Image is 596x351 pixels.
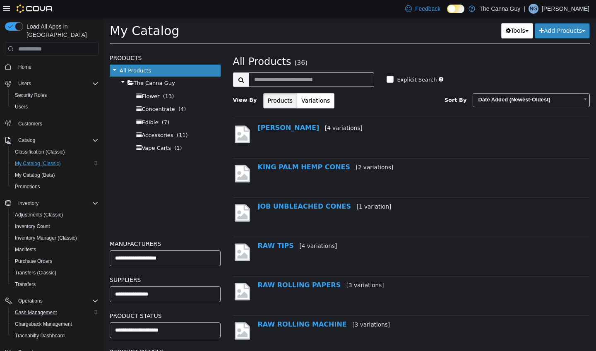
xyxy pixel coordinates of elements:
[15,296,46,306] button: Operations
[8,232,102,244] button: Inventory Manager (Classic)
[6,221,117,231] h5: Manufacturers
[524,4,525,14] p: |
[38,127,67,134] span: Vape Carts
[58,102,66,108] span: (7)
[12,279,99,289] span: Transfers
[12,331,99,341] span: Traceabilty Dashboard
[12,308,99,317] span: Cash Management
[12,256,99,266] span: Purchase Orders
[154,264,281,272] a: RAW ROLLING PAPERS[3 variations]
[6,293,117,303] h5: Product Status
[15,118,99,129] span: Customers
[73,115,84,121] span: (11)
[12,221,99,231] span: Inventory Count
[8,279,102,290] button: Transfers
[130,146,148,166] img: missing-image.png
[369,76,486,90] a: Date Added (Newest-Oldest)
[398,6,430,21] button: Tools
[12,268,99,278] span: Transfers (Classic)
[15,246,36,253] span: Manifests
[154,185,288,193] a: JOB UNBLEACHED CONES[1 variation]
[154,224,234,232] a: RAW TIPS[4 variations]
[15,119,46,129] a: Customers
[15,321,72,327] span: Chargeback Management
[243,264,281,271] small: [3 variations]
[249,304,286,310] small: [3 variations]
[15,92,47,99] span: Security Roles
[12,233,80,243] a: Inventory Manager (Classic)
[130,185,148,206] img: missing-image.png
[18,298,43,304] span: Operations
[8,181,102,192] button: Promotions
[15,160,61,167] span: My Catalog (Classic)
[15,258,53,264] span: Purchase Orders
[6,6,76,21] span: My Catalog
[12,182,99,192] span: Promotions
[38,115,70,121] span: Accessories
[8,267,102,279] button: Transfers (Classic)
[15,135,38,145] button: Catalog
[12,170,58,180] a: My Catalog (Beta)
[6,329,117,339] h5: Product Details
[12,331,68,341] a: Traceabilty Dashboard
[252,147,290,153] small: [2 variations]
[479,4,520,14] p: The Canna Guy
[8,330,102,341] button: Traceabilty Dashboard
[60,76,71,82] span: (13)
[15,135,99,145] span: Catalog
[8,89,102,101] button: Security Roles
[15,79,99,89] span: Users
[12,319,75,329] a: Chargeback Management
[8,244,102,255] button: Manifests
[12,308,60,317] a: Cash Management
[370,76,475,89] span: Date Added (Newest-Oldest)
[38,76,56,82] span: Flower
[75,89,82,95] span: (4)
[447,5,464,13] input: Dark Mode
[18,200,38,207] span: Inventory
[154,106,259,114] a: [PERSON_NAME][4 variations]
[18,120,42,127] span: Customers
[8,158,102,169] button: My Catalog (Classic)
[15,332,65,339] span: Traceabilty Dashboard
[15,235,77,241] span: Inventory Manager (Classic)
[8,169,102,181] button: My Catalog (Beta)
[15,79,34,89] button: Users
[30,63,72,69] span: The Canna Guy
[130,79,154,86] span: View By
[12,319,99,329] span: Chargeback Management
[2,78,102,89] button: Users
[15,62,35,72] a: Home
[291,58,333,67] label: Explicit Search
[8,101,102,113] button: Users
[12,245,39,255] a: Manifests
[154,303,287,311] a: RAW ROLLING MACHINE[3 variations]
[12,221,53,231] a: Inventory Count
[15,103,28,110] span: Users
[2,118,102,130] button: Customers
[15,172,55,178] span: My Catalog (Beta)
[130,225,148,245] img: missing-image.png
[530,4,537,14] span: NG
[15,309,57,316] span: Cash Management
[253,186,288,192] small: [1 variation]
[12,279,39,289] a: Transfers
[12,147,68,157] a: Classification (Classic)
[12,102,99,112] span: Users
[12,182,43,192] a: Promotions
[191,42,204,49] small: (36)
[6,36,117,46] h5: Products
[8,255,102,267] button: Purchase Orders
[12,90,99,100] span: Security Roles
[18,80,31,87] span: Users
[15,198,99,208] span: Inventory
[18,137,35,144] span: Catalog
[193,76,231,91] button: Variations
[415,5,440,13] span: Feedback
[15,212,63,218] span: Adjustments (Classic)
[12,102,31,112] a: Users
[12,147,99,157] span: Classification (Classic)
[196,225,233,232] small: [4 variations]
[12,233,99,243] span: Inventory Manager (Classic)
[341,79,363,86] span: Sort By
